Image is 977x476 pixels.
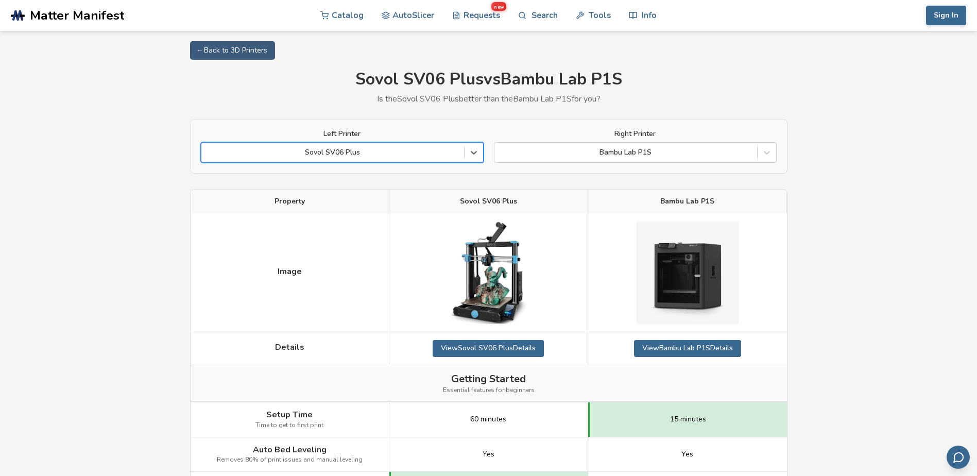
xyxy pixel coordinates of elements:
span: Property [275,197,305,206]
button: Sign In [926,6,966,25]
a: ← Back to 3D Printers [190,41,275,60]
span: Auto Bed Leveling [253,445,327,454]
input: Bambu Lab P1S [500,148,502,157]
span: Sovol SV06 Plus [460,197,517,206]
img: Sovol SV06 Plus [437,221,540,324]
span: Bambu Lab P1S [660,197,714,206]
a: ViewSovol SV06 PlusDetails [433,340,544,356]
a: ViewBambu Lab P1SDetails [634,340,741,356]
span: Time to get to first print [255,422,323,429]
label: Left Printer [201,130,484,138]
span: Image [278,267,302,276]
img: Bambu Lab P1S [636,221,739,324]
span: 15 minutes [670,415,706,423]
span: 60 minutes [470,415,506,423]
span: Yes [483,450,494,458]
span: Matter Manifest [30,8,124,23]
span: Details [275,343,304,352]
h1: Sovol SV06 Plus vs Bambu Lab P1S [190,70,787,89]
span: new [491,2,506,11]
button: Send feedback via email [947,446,970,469]
span: Essential features for beginners [443,387,535,394]
span: Setup Time [266,410,313,419]
span: Removes 80% of print issues and manual leveling [217,456,363,464]
label: Right Printer [494,130,777,138]
span: Getting Started [451,373,526,385]
p: Is the Sovol SV06 Plus better than the Bambu Lab P1S for you? [190,94,787,104]
span: Yes [681,450,693,458]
